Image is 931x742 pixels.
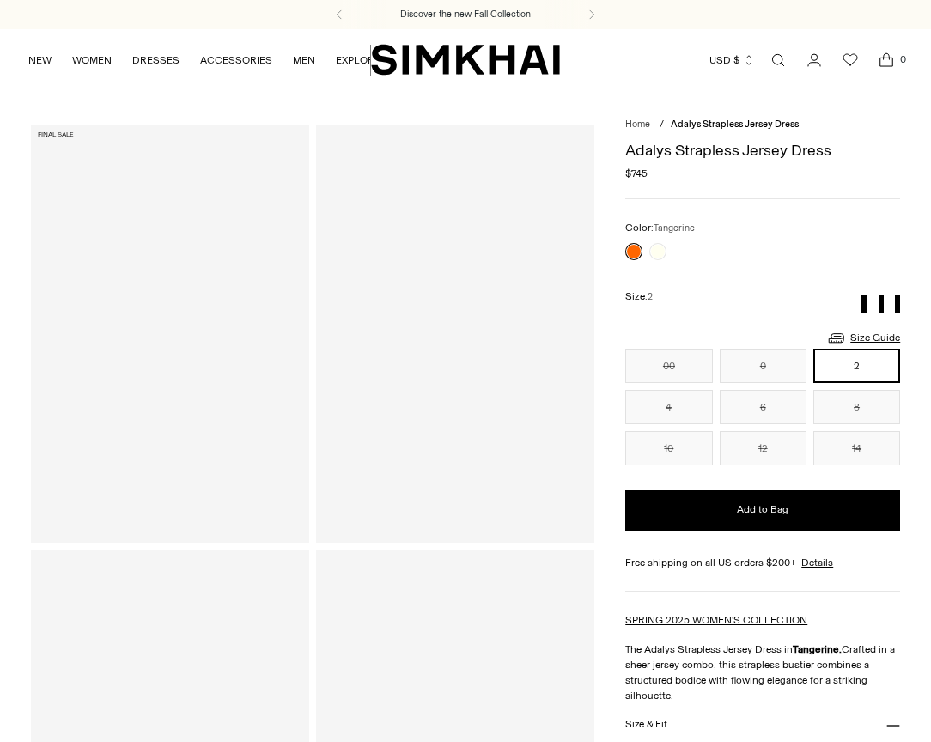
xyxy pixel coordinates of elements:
[720,431,806,465] button: 12
[31,125,309,543] a: Adalys Strapless Jersey Dress
[671,119,799,130] span: Adalys Strapless Jersey Dress
[826,327,900,349] a: Size Guide
[28,41,52,79] a: NEW
[833,43,867,77] a: Wishlist
[625,431,712,465] button: 10
[625,220,695,236] label: Color:
[869,43,904,77] a: Open cart modal
[801,555,833,570] a: Details
[720,349,806,383] button: 0
[761,43,795,77] a: Open search modal
[813,431,900,465] button: 14
[72,41,112,79] a: WOMEN
[625,166,648,181] span: $745
[336,41,380,79] a: EXPLORE
[648,291,653,302] span: 2
[625,555,900,570] div: Free shipping on all US orders $200+
[813,390,900,424] button: 8
[737,502,788,517] span: Add to Bag
[895,52,910,67] span: 0
[625,289,653,305] label: Size:
[625,118,900,132] nav: breadcrumbs
[625,119,650,130] a: Home
[400,8,531,21] a: Discover the new Fall Collection
[625,642,900,703] p: The Adalys Strapless Jersey Dress in Crafted in a sheer jersey combo, this strapless bustier comb...
[813,349,900,383] button: 2
[793,643,842,655] strong: Tangerine.
[625,719,666,730] h3: Size & Fit
[200,41,272,79] a: ACCESSORIES
[293,41,315,79] a: MEN
[132,41,180,79] a: DRESSES
[625,390,712,424] button: 4
[371,43,560,76] a: SIMKHAI
[709,41,755,79] button: USD $
[654,222,695,234] span: Tangerine
[625,349,712,383] button: 00
[625,614,807,626] a: SPRING 2025 WOMEN'S COLLECTION
[660,118,664,132] div: /
[625,490,900,531] button: Add to Bag
[797,43,831,77] a: Go to the account page
[720,390,806,424] button: 6
[625,143,900,158] h1: Adalys Strapless Jersey Dress
[316,125,594,543] a: Adalys Strapless Jersey Dress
